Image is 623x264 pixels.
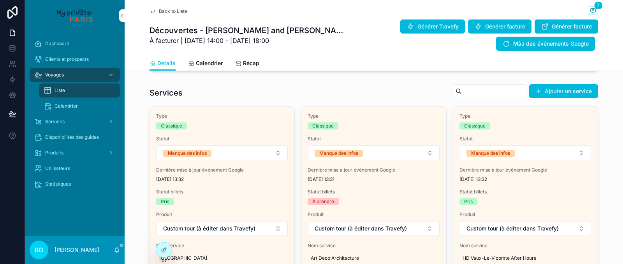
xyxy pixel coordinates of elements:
[161,122,182,129] div: Classique
[459,167,591,173] span: Dernière mise à jour événement Google
[308,145,439,160] button: Select Button
[311,255,436,261] span: Art Deco Architecture
[552,23,592,30] span: Générer facture
[157,145,288,160] button: Select Button
[159,255,285,261] span: [GEOGRAPHIC_DATA]
[30,130,120,144] a: Disponibilités des guides
[235,56,259,72] a: Récap
[150,56,176,71] a: Détails
[463,255,588,261] span: HD Vaux-Le-Vicomte After Hours
[243,59,259,67] span: Récap
[400,19,465,34] button: Générer Travefy
[157,59,176,67] span: Détails
[45,72,64,78] span: Voyages
[460,221,591,236] button: Select Button
[460,145,591,160] button: Select Button
[308,221,439,236] button: Select Button
[57,9,92,22] img: App logo
[459,189,591,195] span: Statut billets
[459,176,591,182] span: [DATE] 13:32
[156,189,288,195] span: Statut billets
[308,167,440,173] span: Dernière mise à jour événement Google
[45,56,89,62] span: Clients et prospects
[55,103,78,109] span: Calendrier
[157,221,288,236] button: Select Button
[45,41,69,47] span: Dashboard
[45,119,65,125] span: Services
[496,37,595,51] button: MàJ des événements Google
[55,246,99,254] p: [PERSON_NAME]
[25,31,125,201] div: scrollable content
[588,6,598,16] button: 7
[312,198,334,205] div: À prendre
[161,198,169,205] div: Pris
[30,161,120,175] a: Utilisateurs
[39,99,120,113] a: Calendrier
[308,136,440,142] span: Statut
[312,122,334,129] div: Classique
[150,36,345,45] span: À facturer | [DATE] 14:00 - [DATE] 18:00
[459,243,591,249] span: Nom service
[150,8,187,14] a: Back to Liste
[156,136,288,142] span: Statut
[168,150,207,157] div: Manque des infos
[45,134,99,140] span: Disponibilités des guides
[30,52,120,66] a: Clients et prospects
[30,146,120,160] a: Produits
[30,37,120,51] a: Dashboard
[159,8,187,14] span: Back to Liste
[150,25,345,36] h1: Découvertes - [PERSON_NAME] and [PERSON_NAME] du [DATE]
[308,113,440,119] span: Type
[315,225,407,232] span: Custom tour (à éditer dans Travefy)
[150,87,183,98] h1: Services
[39,83,120,97] a: Liste
[30,177,120,191] a: Statistiques
[513,40,589,48] span: MàJ des événements Google
[45,150,63,156] span: Produits
[468,19,531,34] button: Générer facture
[308,243,440,249] span: Nom service
[45,165,70,172] span: Utilisateurs
[459,211,591,218] span: Produit
[535,19,598,34] button: Générer facture
[308,176,440,182] span: [DATE] 13:31
[529,84,598,98] button: Ajouter un service
[156,243,288,249] span: Nom service
[196,59,223,67] span: Calendrier
[464,122,486,129] div: Classique
[459,113,591,119] span: Type
[30,68,120,82] a: Voyages
[485,23,525,30] span: Générer facture
[156,113,288,119] span: Type
[156,176,288,182] span: [DATE] 13:32
[55,87,65,94] span: Liste
[308,189,440,195] span: Statut billets
[35,245,44,255] span: BD
[464,198,473,205] div: Pris
[163,225,255,232] span: Custom tour (à éditer dans Travefy)
[466,225,559,232] span: Custom tour (à éditer dans Travefy)
[156,211,288,218] span: Produit
[471,150,510,157] div: Manque des infos
[45,181,71,187] span: Statistiques
[417,23,459,30] span: Générer Travefy
[319,150,358,157] div: Manque des infos
[459,136,591,142] span: Statut
[156,167,288,173] span: Dernière mise à jour événement Google
[188,56,223,72] a: Calendrier
[308,211,440,218] span: Produit
[594,2,602,9] span: 7
[30,115,120,129] a: Services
